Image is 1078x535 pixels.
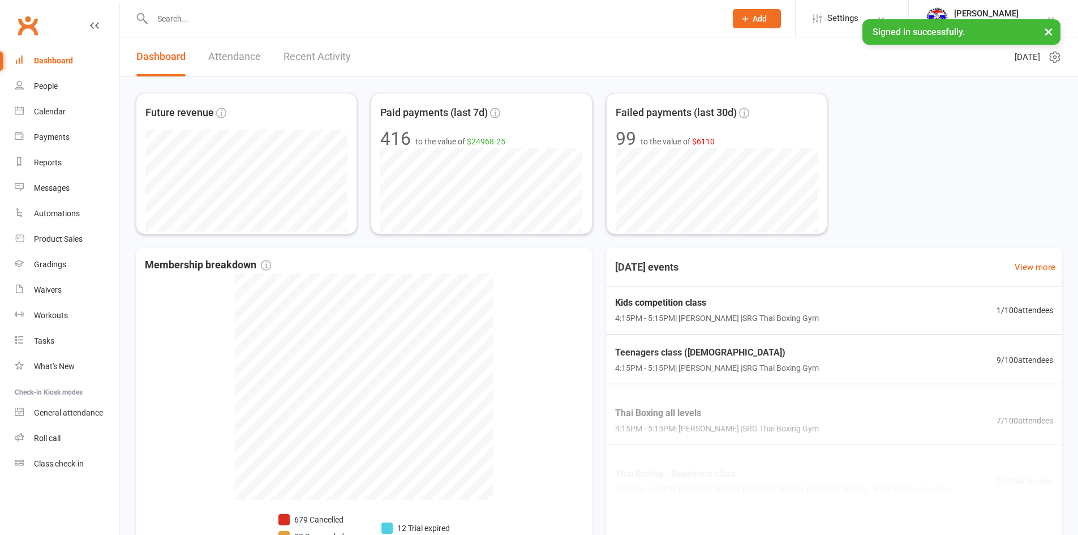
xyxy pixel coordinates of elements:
span: Thai Boxing all levels [615,406,819,421]
div: Reports [34,158,62,167]
span: 7 / 100 attendees [997,414,1053,427]
a: Roll call [15,426,119,451]
div: Product Sales [34,234,83,243]
a: Automations [15,201,119,226]
a: Reports [15,150,119,176]
span: to the value of [415,135,505,148]
span: Teenagers class ([DEMOGRAPHIC_DATA]) [615,345,819,360]
li: 679 Cancelled [278,513,363,526]
span: Paid payments (last 7d) [380,105,488,121]
div: Payments [34,132,70,142]
span: Membership breakdown [145,257,271,273]
span: $6110 [692,137,715,146]
div: Waivers [34,285,62,294]
a: Payments [15,125,119,150]
div: 416 [380,130,411,148]
a: Recent Activity [284,37,351,76]
div: Tasks [34,336,54,345]
span: Future revenue [145,105,214,121]
a: General attendance kiosk mode [15,400,119,426]
span: 7 / 100 attendees [997,475,1053,487]
div: Workouts [34,311,68,320]
li: 12 Trial expired [381,522,450,534]
h3: [DATE] events [606,257,688,277]
div: General attendance [34,408,103,417]
span: Kids competition class [615,296,819,310]
button: Add [733,9,781,28]
span: 4:15PM - 5:15PM | [PERSON_NAME] | SRG Thai Boxing Gym [615,312,819,324]
div: SRG Thai Boxing Gym [954,19,1030,29]
div: Messages [34,183,70,192]
a: Class kiosk mode [15,451,119,477]
span: Signed in successfully. [873,27,965,37]
img: thumb_image1718682644.png [926,7,948,30]
a: Waivers [15,277,119,303]
a: Attendance [208,37,261,76]
span: 9 / 100 attendees [997,353,1053,366]
span: Add [753,14,767,23]
a: View more [1015,260,1055,274]
input: Search... [149,11,718,27]
span: to the value of [641,135,715,148]
div: Calendar [34,107,66,116]
div: Dashboard [34,56,73,65]
button: × [1038,19,1059,44]
a: Calendar [15,99,119,125]
div: Automations [34,209,80,218]
div: People [34,82,58,91]
span: [DATE] [1015,50,1040,64]
span: Settings [827,6,858,31]
a: Workouts [15,303,119,328]
span: Thai Boxing - Beginners class [615,466,951,481]
span: 4:15PM - 5:15PM | [PERSON_NAME] | SRG Thai Boxing Gym [615,362,819,374]
a: Dashboard [136,37,186,76]
a: Dashboard [15,48,119,74]
span: 5:30PM - 6:30PM | [PERSON_NAME], [PERSON_NAME], [PERSON_NAME].. | SRG Thai Boxing Gym [615,483,951,496]
a: Clubworx [14,11,42,40]
a: People [15,74,119,99]
a: Messages [15,176,119,201]
div: [PERSON_NAME] [954,8,1030,19]
a: Gradings [15,252,119,277]
div: 99 [616,130,636,148]
span: $24968.25 [467,137,505,146]
span: 1 / 100 attendees [997,304,1053,316]
span: Failed payments (last 30d) [616,105,737,121]
div: What's New [34,362,75,371]
div: Roll call [34,434,61,443]
a: Product Sales [15,226,119,252]
div: Gradings [34,260,66,269]
a: What's New [15,354,119,379]
span: 4:15PM - 5:15PM | [PERSON_NAME] | SRG Thai Boxing Gym [615,422,819,435]
a: Tasks [15,328,119,354]
div: Class check-in [34,459,84,468]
